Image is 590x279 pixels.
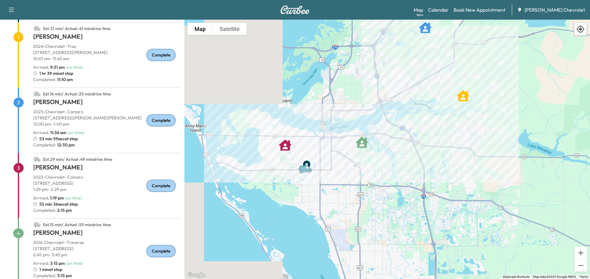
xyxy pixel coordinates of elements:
[454,6,505,14] a: Book New Appointment
[414,6,423,14] a: MapBeta
[33,121,181,127] p: 12:00 pm - 1:00 pm
[533,275,576,278] span: Map data ©2025 Google, INEGI
[356,133,368,145] gmp-advanced-marker: RENANDA WILLIAMS
[50,195,64,201] span: 1:19 pm
[33,195,64,201] p: Arrived :
[43,91,111,97] span: Est. 16 min / Actual : 25 min drive time
[43,26,111,31] span: Est. 31 min / Actual : 41 min drive time
[50,261,65,266] span: 3:15 pm
[33,180,181,186] p: [STREET_ADDRESS]
[580,275,588,278] a: Terms (opens in new tab)
[186,271,206,279] a: Open this area in Google Maps (opens a new window)
[33,109,181,115] p: 2023 - Chevrolet - Camaro
[33,76,181,83] p: Completed:
[33,115,181,121] p: [STREET_ADDRESS][PERSON_NAME][PERSON_NAME]
[56,142,75,148] span: 12:30 pm
[13,228,24,238] span: 4
[65,195,82,201] span: ( on time )
[43,222,111,227] span: Est. 15 min / Actual : 59 min drive time
[146,180,176,192] div: Complete
[503,275,529,279] button: Keyboard shortcuts
[33,56,181,62] p: 10:01 am - 11:43 am
[33,130,66,136] p: Arrived :
[33,43,181,49] p: 2024 - Chevrolet - Trax
[428,6,449,14] a: Calendar
[457,87,469,99] gmp-advanced-marker: Priscilla Ortiz
[56,207,72,213] span: 2:15 pm
[50,64,65,70] span: 9:31 am
[33,186,181,192] p: 1:29 pm - 2:29 pm
[33,260,65,266] p: Arrived :
[575,247,587,259] button: Zoom in
[417,13,423,17] div: Beta
[574,23,587,36] div: Recenter map
[33,142,181,148] p: Completed:
[43,157,112,162] span: Est. 29 min / Actual : 49 min drive time
[33,252,181,258] p: 2:45 pm - 3:45 pm
[33,239,181,246] p: 2016 - Chevrolet - Traverse
[33,64,65,70] p: Arrived :
[33,163,181,174] h1: [PERSON_NAME]
[68,130,85,135] span: ( on time )
[525,6,585,14] span: [PERSON_NAME] Chevrolet
[39,70,73,76] span: 1 hr 39 min at stop
[14,98,24,107] span: 2
[280,6,310,14] img: Curbee Logo
[56,273,72,279] span: 3:15 pm
[186,271,206,279] img: Google
[33,49,181,56] p: [STREET_ADDRESS][PERSON_NAME]
[33,32,181,43] h1: [PERSON_NAME]
[33,207,181,213] p: Completed:
[146,245,176,257] div: Complete
[39,136,78,142] span: 53 min 59sec at stop
[33,174,181,180] p: 2022 - Chevrolet - Camaro
[33,98,181,109] h1: [PERSON_NAME]
[33,273,181,279] p: Completed:
[66,261,83,266] span: ( on time )
[419,18,431,31] gmp-advanced-marker: AMBER STEFFENSMEIER
[66,64,83,70] span: ( on time )
[301,157,313,169] gmp-advanced-marker: End Point
[213,23,247,35] button: Show satellite imagery
[50,130,66,135] span: 11:36 am
[187,23,213,35] button: Show street map
[146,114,176,126] div: Complete
[146,49,176,61] div: Complete
[33,228,181,239] h1: [PERSON_NAME]
[39,201,78,207] span: 55 min 36sec at stop
[56,76,73,83] span: 11:10 am
[39,266,62,273] span: 1 min at stop
[14,32,23,42] span: 1
[14,163,24,173] span: 3
[296,158,318,169] gmp-advanced-marker: Van
[279,136,291,148] gmp-advanced-marker: MARK MATTHEWS
[33,246,181,252] p: [STREET_ADDRESS]
[575,259,587,272] button: Zoom out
